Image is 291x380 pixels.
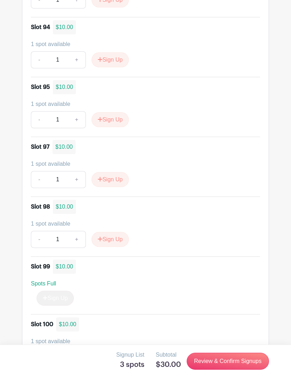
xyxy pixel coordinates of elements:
[53,260,76,274] div: $10.00
[31,83,50,91] div: Slot 95
[31,337,254,346] div: 1 spot available
[68,111,86,128] a: +
[156,351,181,359] p: Subtotal
[68,231,86,248] a: +
[53,140,76,154] div: $10.00
[68,51,86,68] a: +
[53,80,76,94] div: $10.00
[92,232,129,247] button: Sign Up
[31,160,254,168] div: 1 spot available
[31,320,53,329] div: Slot 100
[31,40,254,49] div: 1 spot available
[92,52,129,67] button: Sign Up
[31,51,47,68] a: -
[31,280,56,287] span: Spots Full
[31,262,50,271] div: Slot 99
[156,361,181,369] h5: $30.00
[68,171,86,188] a: +
[31,23,50,32] div: Slot 94
[187,353,269,370] a: Review & Confirm Signups
[31,231,47,248] a: -
[116,361,144,369] h5: 3 spots
[56,317,79,331] div: $10.00
[31,220,254,228] div: 1 spot available
[31,143,50,151] div: Slot 97
[31,111,47,128] a: -
[31,171,47,188] a: -
[53,20,76,34] div: $10.00
[53,200,76,214] div: $10.00
[116,351,144,359] p: Signup List
[92,112,129,127] button: Sign Up
[31,203,50,211] div: Slot 98
[31,100,254,108] div: 1 spot available
[92,172,129,187] button: Sign Up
